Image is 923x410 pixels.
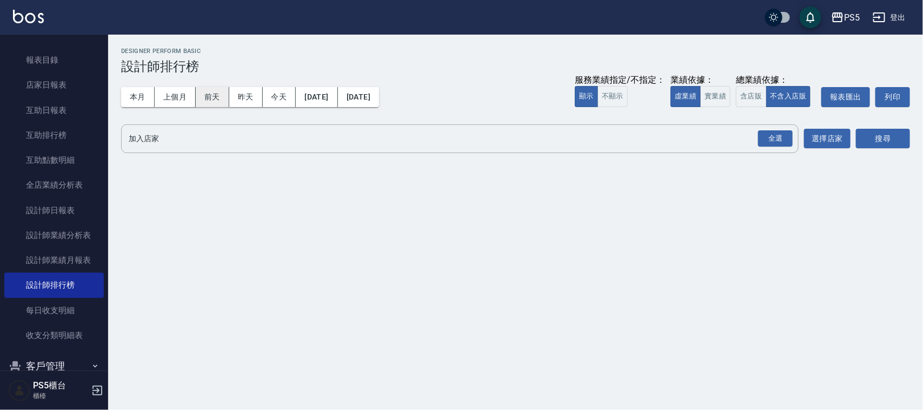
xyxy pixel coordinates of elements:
[758,130,793,147] div: 全選
[821,87,870,107] button: 報表匯出
[670,86,701,107] button: 虛業績
[13,10,44,23] img: Logo
[4,273,104,297] a: 設計師排行榜
[827,6,864,29] button: PS5
[4,223,104,248] a: 設計師業績分析表
[155,87,196,107] button: 上個月
[4,148,104,173] a: 互助點數明細
[263,87,296,107] button: 今天
[804,129,851,149] button: 選擇店家
[856,129,910,149] button: 搜尋
[4,198,104,223] a: 設計師日報表
[33,380,88,391] h5: PS5櫃台
[736,86,766,107] button: 含店販
[597,86,628,107] button: 不顯示
[4,298,104,323] a: 每日收支明細
[875,87,910,107] button: 列印
[4,323,104,348] a: 收支分類明細表
[670,75,731,86] div: 業績依據：
[4,123,104,148] a: 互助排行榜
[4,98,104,123] a: 互助日報表
[126,129,778,148] input: 店家名稱
[121,48,910,55] h2: Designer Perform Basic
[4,352,104,380] button: 客戶管理
[229,87,263,107] button: 昨天
[868,8,910,28] button: 登出
[756,128,795,149] button: Open
[121,59,910,74] h3: 設計師排行榜
[575,86,598,107] button: 顯示
[4,173,104,197] a: 全店業績分析表
[338,87,379,107] button: [DATE]
[736,75,816,86] div: 總業績依據：
[196,87,229,107] button: 前天
[844,11,860,24] div: PS5
[296,87,337,107] button: [DATE]
[33,391,88,401] p: 櫃檯
[575,75,665,86] div: 服務業績指定/不指定：
[800,6,821,28] button: save
[700,86,731,107] button: 實業績
[4,48,104,72] a: 報表目錄
[766,86,811,107] button: 不含入店販
[9,380,30,401] img: Person
[4,72,104,97] a: 店家日報表
[4,248,104,273] a: 設計師業績月報表
[121,87,155,107] button: 本月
